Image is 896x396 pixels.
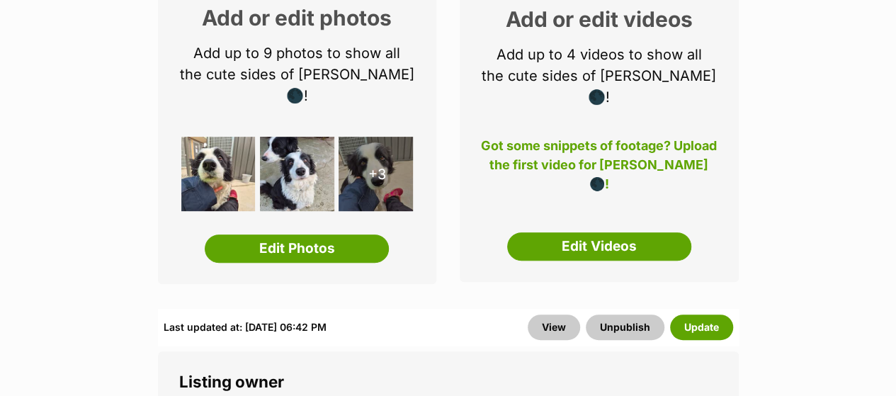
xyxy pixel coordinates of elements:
p: Add up to 9 photos to show all the cute sides of [PERSON_NAME] 🌑! [179,43,416,106]
a: Edit Photos [205,234,389,263]
a: Edit Videos [507,232,691,261]
div: +3 [339,137,413,211]
h2: Add or edit videos [481,9,718,30]
a: View [528,315,580,340]
p: Got some snippets of footage? Upload the first video for [PERSON_NAME] 🌑! [481,136,718,183]
button: Update [670,315,733,340]
h2: Add or edit photos [179,7,416,28]
span: Listing owner [179,372,284,391]
button: Unpublish [586,315,664,340]
p: Add up to 4 videos to show all the cute sides of [PERSON_NAME] 🌑! [481,44,718,108]
div: Last updated at: [DATE] 06:42 PM [164,315,327,340]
